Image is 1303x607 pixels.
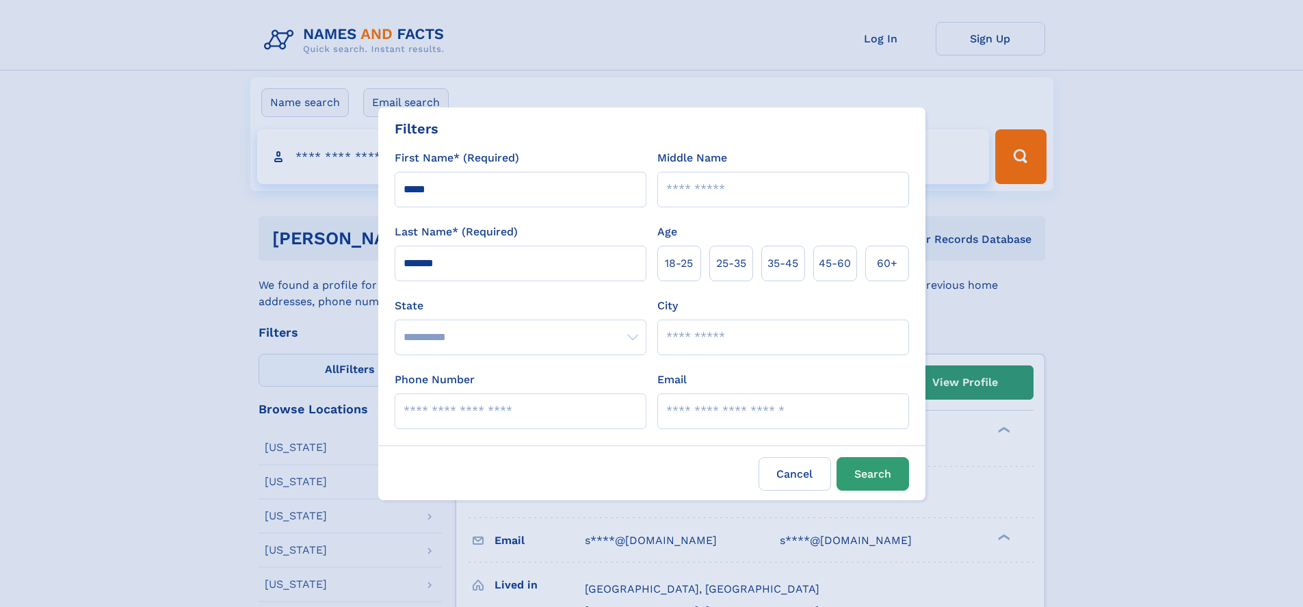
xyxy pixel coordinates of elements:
label: Age [657,224,677,240]
label: Middle Name [657,150,727,166]
label: Cancel [759,457,831,491]
label: Last Name* (Required) [395,224,518,240]
label: State [395,298,646,314]
span: 35‑45 [767,255,798,272]
label: Email [657,372,687,388]
button: Search [837,457,909,491]
label: First Name* (Required) [395,150,519,166]
label: City [657,298,678,314]
span: 60+ [877,255,897,272]
span: 45‑60 [819,255,851,272]
div: Filters [395,118,438,139]
span: 25‑35 [716,255,746,272]
span: 18‑25 [665,255,693,272]
label: Phone Number [395,372,475,388]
